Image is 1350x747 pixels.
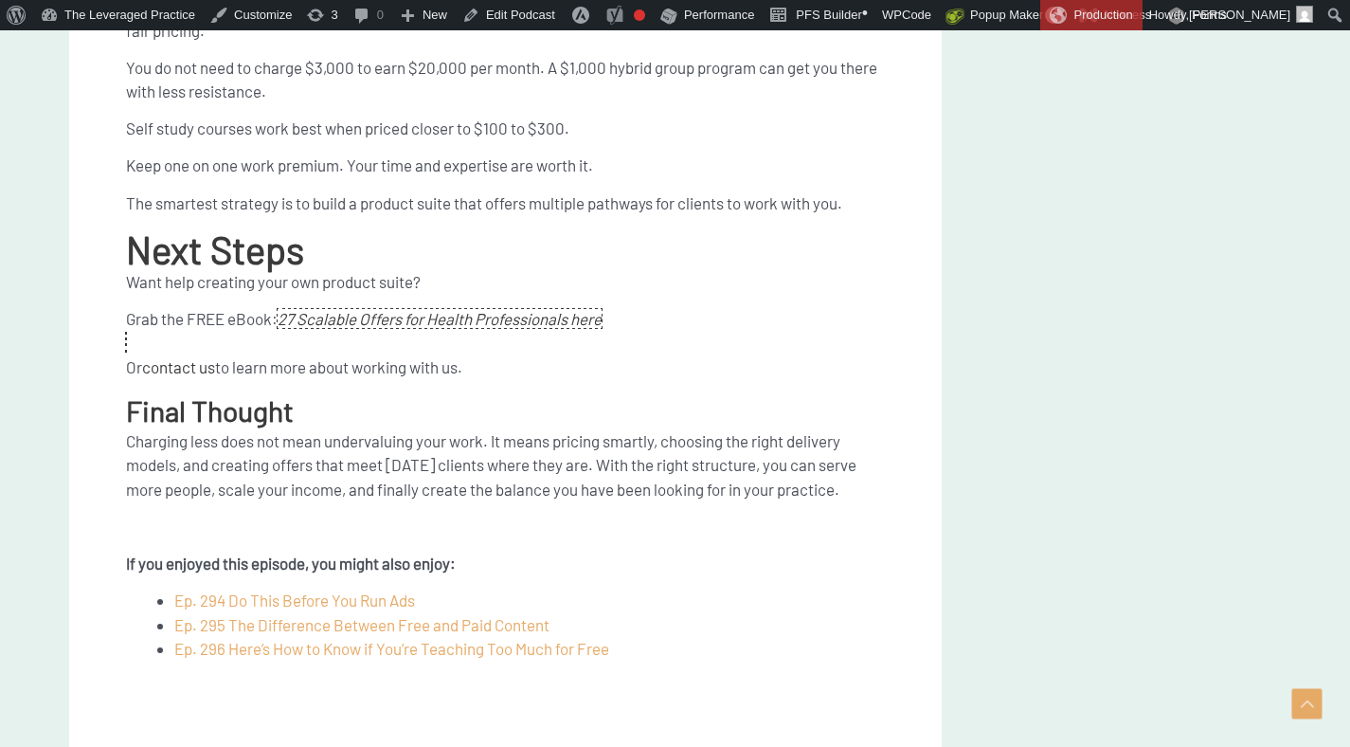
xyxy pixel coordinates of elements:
[174,615,549,634] a: Ep. 295 The Difference Between Free and Paid Content
[215,357,462,376] span: to learn more about working with us.
[126,393,294,428] b: Final Thought
[278,309,602,328] a: 27 Scalable Offers for Health Professionals here
[862,4,868,23] span: •
[126,309,278,328] span: Grab the FREE eBook:
[174,639,609,658] a: Ep. 296 Here’s How to Know if You’re Teaching Too Much for Free
[174,591,415,610] a: Ep. 294 Do This Before You Run Ads
[126,272,421,291] span: Want help creating your own product suite?
[126,227,304,272] b: Next Steps
[126,554,456,573] strong: If you enjoyed this episode, you might also enjoy:
[126,155,593,174] span: Keep one on one work premium. Your time and expertise are worth it.
[634,9,645,21] div: Focus keyphrase not set
[126,193,842,212] span: The smartest strategy is to build a product suite that offers multiple pathways for clients to wo...
[126,118,569,137] span: Self study courses work best when priced closer to $100 to $300.
[1189,8,1290,22] span: [PERSON_NAME]
[126,357,142,376] span: Or
[126,58,877,101] span: You do not need to charge $3,000 to earn $20,000 per month. A $1,000 hybrid group program can get...
[142,357,215,376] a: contact us
[126,431,856,499] span: Charging less does not mean undervaluing your work. It means pricing smartly, choosing the right ...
